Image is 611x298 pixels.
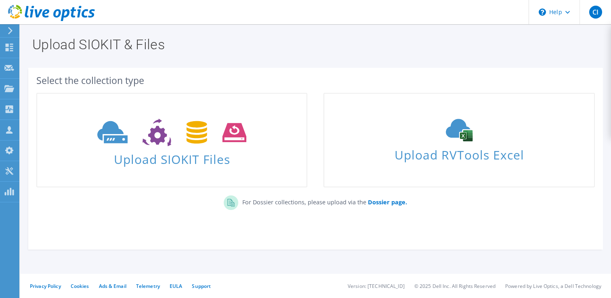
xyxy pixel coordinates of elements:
[30,283,61,290] a: Privacy Policy
[368,198,407,206] b: Dossier page.
[238,195,407,207] p: For Dossier collections, please upload via the
[99,283,126,290] a: Ads & Email
[71,283,89,290] a: Cookies
[170,283,182,290] a: EULA
[505,283,601,290] li: Powered by Live Optics, a Dell Technology
[589,6,602,19] span: CI
[136,283,160,290] a: Telemetry
[192,283,211,290] a: Support
[414,283,496,290] li: © 2025 Dell Inc. All Rights Reserved
[32,38,595,51] h1: Upload SIOKIT & Files
[36,93,307,187] a: Upload SIOKIT Files
[539,8,546,16] svg: \n
[324,144,594,162] span: Upload RVTools Excel
[348,283,405,290] li: Version: [TECHNICAL_ID]
[37,148,307,166] span: Upload SIOKIT Files
[323,93,594,187] a: Upload RVTools Excel
[36,76,595,85] div: Select the collection type
[366,198,407,206] a: Dossier page.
